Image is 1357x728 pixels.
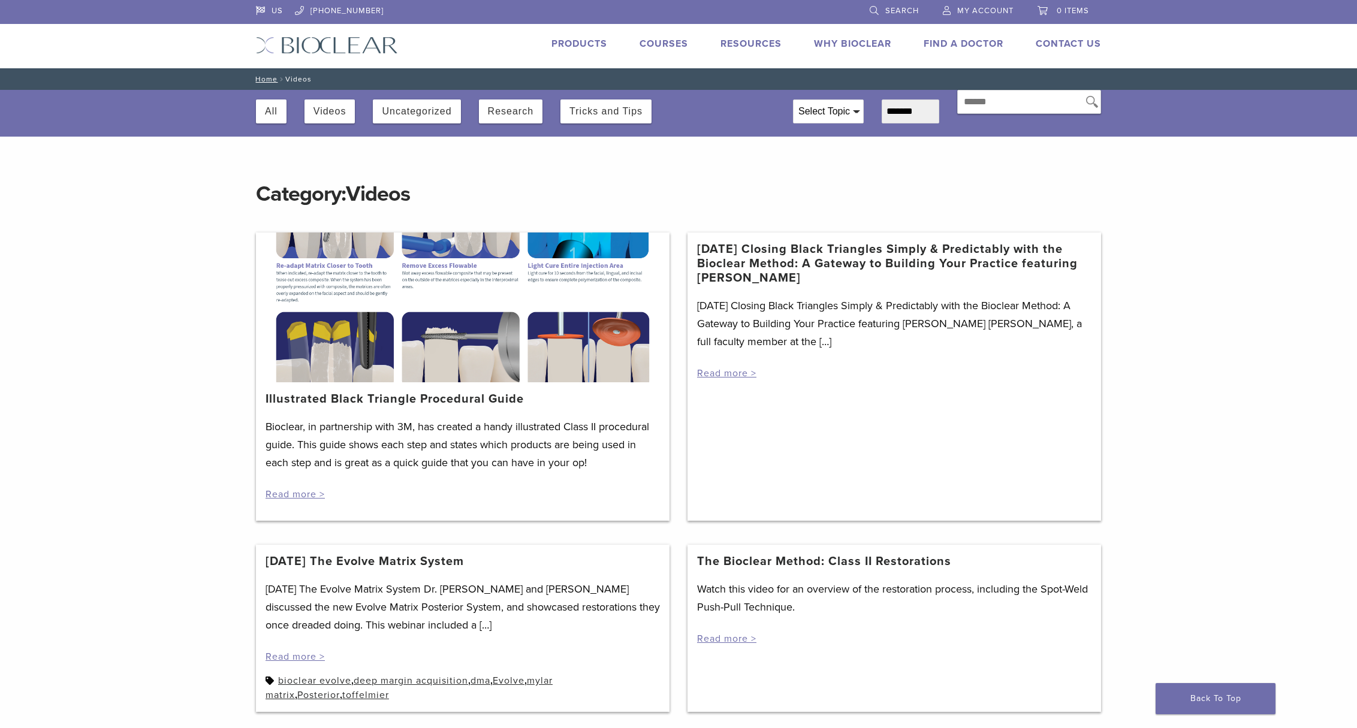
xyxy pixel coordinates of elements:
[1156,683,1275,714] a: Back To Top
[354,675,468,687] a: deep margin acquisition
[266,675,553,701] a: mylar matrix
[1036,38,1101,50] a: Contact Us
[265,99,278,123] button: All
[252,75,278,83] a: Home
[569,99,643,123] button: Tricks and Tips
[493,675,524,687] a: Evolve
[794,100,863,123] div: Select Topic
[697,242,1091,285] a: [DATE] Closing Black Triangles Simply & Predictably with the Bioclear Method: A Gateway to Buildi...
[266,651,325,663] a: Read more >
[278,675,351,687] a: bioclear evolve
[297,689,340,701] a: Posterior
[814,38,891,50] a: Why Bioclear
[924,38,1003,50] a: Find A Doctor
[256,37,398,54] img: Bioclear
[1057,6,1089,16] span: 0 items
[697,580,1091,616] p: Watch this video for an overview of the restoration process, including the Spot-Weld Push-Pull Te...
[266,418,660,472] p: Bioclear, in partnership with 3M, has created a handy illustrated Class II procedural guide. This...
[957,6,1014,16] span: My Account
[266,488,325,500] a: Read more >
[266,392,524,406] a: Illustrated Black Triangle Procedural Guide
[697,367,756,379] a: Read more >
[488,99,533,123] button: Research
[640,38,688,50] a: Courses
[697,633,756,645] a: Read more >
[697,554,951,569] a: The Bioclear Method: Class II Restorations
[278,76,285,82] span: /
[551,38,607,50] a: Products
[720,38,782,50] a: Resources
[697,297,1091,351] p: [DATE] Closing Black Triangles Simply & Predictably with the Bioclear Method: A Gateway to Buildi...
[266,580,660,634] p: [DATE] The Evolve Matrix System Dr. [PERSON_NAME] and [PERSON_NAME] discussed the new Evolve Matr...
[313,99,346,123] button: Videos
[346,181,410,207] span: Videos
[382,99,451,123] button: Uncategorized
[471,675,490,687] a: dma
[885,6,919,16] span: Search
[266,673,660,702] div: , , , , , ,
[256,156,1101,209] h1: Category:
[247,68,1110,90] nav: Videos
[266,554,464,569] a: [DATE] The Evolve Matrix System
[342,689,389,701] a: toffelmier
